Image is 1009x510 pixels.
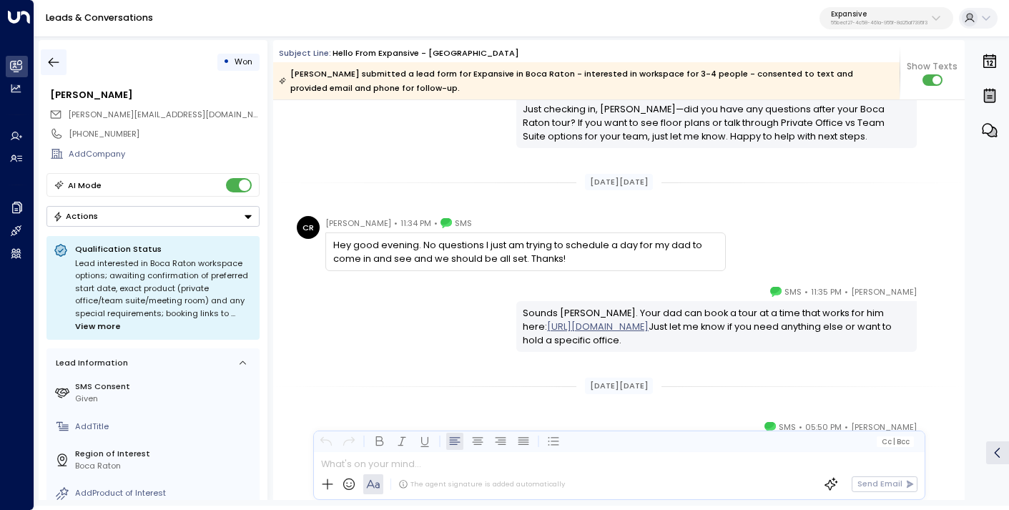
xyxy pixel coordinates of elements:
span: View more [75,320,121,333]
div: Lead interested in Boca Raton workspace options; awaiting confirmation of preferred start date, e... [75,258,252,333]
button: Expansive55becf27-4c58-461a-955f-8d25af7395f3 [819,7,953,30]
span: 05:50 PM [805,420,842,434]
span: 11:34 PM [400,216,431,230]
div: CR [297,216,320,239]
div: AddProduct of Interest [75,487,255,499]
span: • [799,420,802,434]
div: Given [75,393,255,405]
button: Actions [46,206,260,227]
button: Redo [340,433,357,450]
div: Just checking in, [PERSON_NAME]—did you have any questions after your Boca Raton tour? If you wan... [523,102,910,144]
span: [PERSON_NAME] [851,420,917,434]
span: Show Texts [907,60,958,73]
span: SMS [779,420,796,434]
span: Subject Line: [279,47,331,59]
span: • [394,216,398,230]
div: AI Mode [68,178,102,192]
div: Hello from Expansive - [GEOGRAPHIC_DATA] [333,47,519,59]
div: Hey good evening. No questions I just am trying to schedule a day for my dad to come in and see a... [333,238,719,265]
div: • [223,52,230,72]
label: SMS Consent [75,381,255,393]
p: 55becf27-4c58-461a-955f-8d25af7395f3 [831,20,927,26]
span: | [892,438,895,446]
div: Boca Raton [75,460,255,472]
span: Won [235,56,252,67]
div: [PHONE_NUMBER] [69,128,259,140]
div: Button group with a nested menu [46,206,260,227]
span: • [804,285,808,299]
button: Cc|Bcc [877,436,914,447]
div: [PERSON_NAME] submitted a lead form for Expansive in Boca Raton - interested in workspace for 3-4... [279,67,892,95]
div: Actions [53,211,98,221]
span: [PERSON_NAME] [325,216,391,230]
span: • [845,420,848,434]
span: 11:35 PM [811,285,842,299]
span: SMS [455,216,472,230]
div: Sounds [PERSON_NAME]. Your dad can book a tour at a time that works for him here: Just let me kno... [523,306,910,348]
div: [DATE][DATE] [585,174,653,190]
img: 11_headshot.jpg [922,420,945,443]
img: 11_headshot.jpg [922,285,945,308]
p: Expansive [831,10,927,19]
div: The agent signature is added automatically [398,479,565,489]
div: AddCompany [69,148,259,160]
span: Cc Bcc [881,438,909,446]
div: [DATE][DATE] [585,378,653,394]
span: • [845,285,848,299]
span: cris@rep-fit.com [68,109,260,121]
a: Leads & Conversations [46,11,153,24]
p: Qualification Status [75,243,252,255]
span: [PERSON_NAME] [851,285,917,299]
span: SMS [784,285,802,299]
label: Region of Interest [75,448,255,460]
div: AddTitle [75,421,255,433]
button: Undo [317,433,334,450]
span: • [434,216,438,230]
div: [PERSON_NAME] [50,88,259,102]
span: [PERSON_NAME][EMAIL_ADDRESS][DOMAIN_NAME] [68,109,273,120]
div: Lead Information [51,357,128,369]
a: [URL][DOMAIN_NAME] [547,320,649,333]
